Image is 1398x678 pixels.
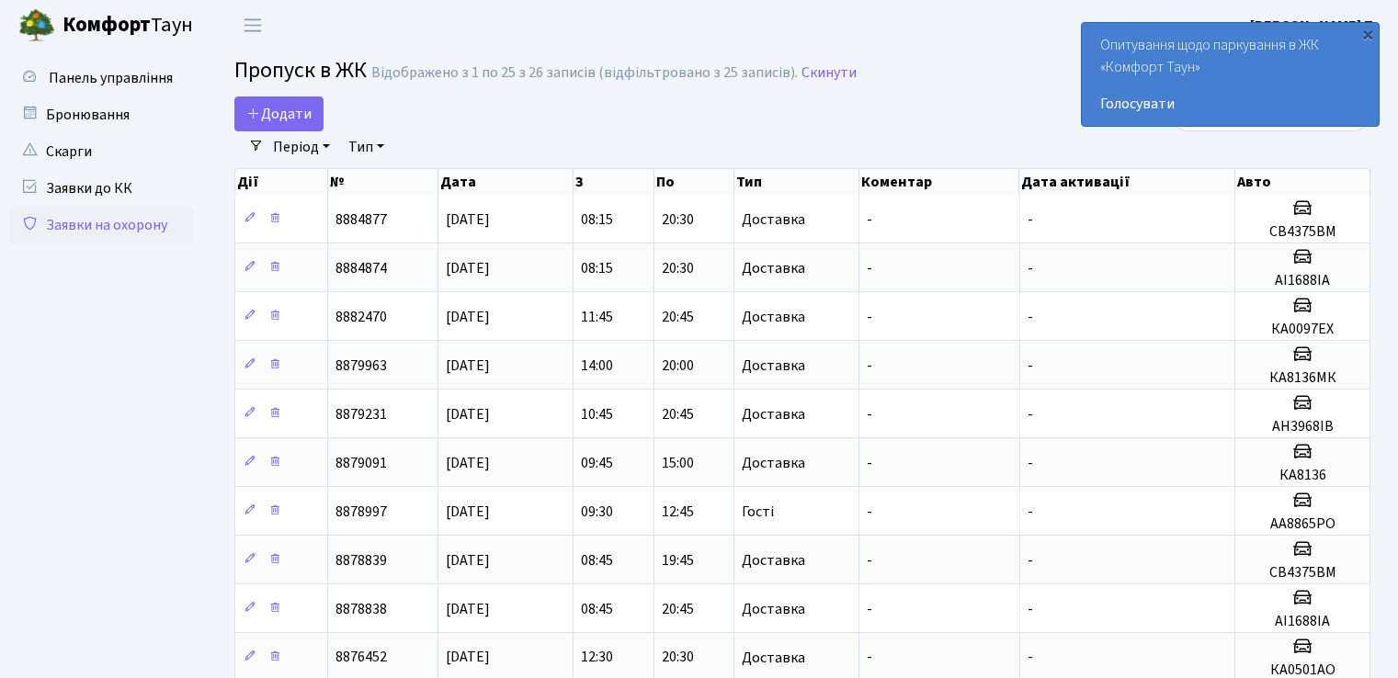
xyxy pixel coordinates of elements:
[867,453,872,473] span: -
[742,212,805,227] span: Доставка
[1243,418,1362,435] h5: АН3968ІВ
[654,169,734,195] th: По
[662,356,694,376] span: 20:00
[446,209,490,230] span: [DATE]
[266,131,337,163] a: Період
[446,502,490,522] span: [DATE]
[9,207,193,243] a: Заявки на охорону
[335,258,387,278] span: 8884874
[246,104,312,124] span: Додати
[1243,369,1362,387] h5: КА8136МК
[581,550,613,571] span: 08:45
[1243,515,1362,533] h5: АА8865РО
[867,648,872,668] span: -
[335,502,387,522] span: 8878997
[734,169,859,195] th: Тип
[446,258,490,278] span: [DATE]
[335,453,387,473] span: 8879091
[1243,467,1362,484] h5: КА8136
[335,648,387,668] span: 8876452
[1358,25,1377,43] div: ×
[1028,404,1033,424] span: -
[1019,169,1235,195] th: Дата активації
[1243,321,1362,338] h5: КА0097ЕХ
[446,550,490,571] span: [DATE]
[662,648,694,668] span: 20:30
[230,10,276,40] button: Переключити навігацію
[446,453,490,473] span: [DATE]
[662,550,694,571] span: 19:45
[335,550,387,571] span: 8878839
[446,356,490,376] span: [DATE]
[742,407,805,422] span: Доставка
[446,307,490,327] span: [DATE]
[1243,613,1362,630] h5: АІ1688ІА
[335,356,387,376] span: 8879963
[859,169,1019,195] th: Коментар
[662,502,694,522] span: 12:45
[446,648,490,668] span: [DATE]
[1250,16,1376,36] b: [PERSON_NAME] Т.
[9,170,193,207] a: Заявки до КК
[581,209,613,230] span: 08:15
[581,404,613,424] span: 10:45
[1028,209,1033,230] span: -
[1028,648,1033,668] span: -
[63,10,193,41] span: Таун
[335,404,387,424] span: 8879231
[742,504,774,519] span: Гості
[1028,356,1033,376] span: -
[9,96,193,133] a: Бронювання
[328,169,438,195] th: №
[446,404,490,424] span: [DATE]
[662,307,694,327] span: 20:45
[1028,453,1033,473] span: -
[662,453,694,473] span: 15:00
[335,209,387,230] span: 8884877
[1028,307,1033,327] span: -
[1028,599,1033,619] span: -
[49,68,173,88] span: Панель управління
[581,356,613,376] span: 14:00
[335,307,387,327] span: 8882470
[581,502,613,522] span: 09:30
[574,169,654,195] th: З
[742,310,805,324] span: Доставка
[662,209,694,230] span: 20:30
[742,553,805,568] span: Доставка
[662,404,694,424] span: 20:45
[581,453,613,473] span: 09:45
[9,60,193,96] a: Панель управління
[867,356,872,376] span: -
[581,599,613,619] span: 08:45
[801,64,857,82] a: Скинути
[742,261,805,276] span: Доставка
[581,307,613,327] span: 11:45
[867,502,872,522] span: -
[867,258,872,278] span: -
[1243,272,1362,289] h5: АІ1688ІА
[335,599,387,619] span: 8878838
[1250,15,1376,37] a: [PERSON_NAME] Т.
[867,599,872,619] span: -
[1082,23,1379,126] div: Опитування щодо паркування в ЖК «Комфорт Таун»
[235,169,328,195] th: Дії
[867,404,872,424] span: -
[1235,169,1370,195] th: Авто
[742,602,805,616] span: Доставка
[581,648,613,668] span: 12:30
[446,599,490,619] span: [DATE]
[1243,223,1362,241] h5: СВ4375ВМ
[662,599,694,619] span: 20:45
[371,64,798,82] div: Відображено з 1 по 25 з 26 записів (відфільтровано з 25 записів).
[867,209,872,230] span: -
[1028,502,1033,522] span: -
[742,358,805,373] span: Доставка
[867,307,872,327] span: -
[581,258,613,278] span: 08:15
[742,650,805,665] span: Доставка
[438,169,574,195] th: Дата
[867,550,872,571] span: -
[1100,93,1360,115] a: Голосувати
[9,133,193,170] a: Скарги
